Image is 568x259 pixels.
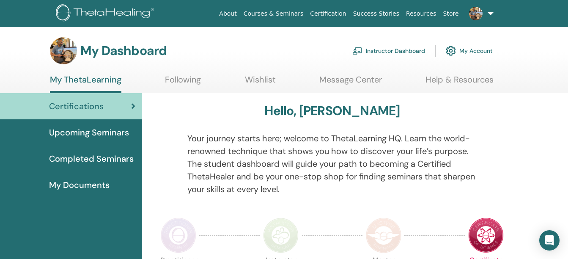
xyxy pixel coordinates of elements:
img: default.jpg [50,37,77,64]
img: Practitioner [161,218,196,253]
a: Help & Resources [425,74,494,91]
img: cog.svg [446,44,456,58]
a: My Account [446,41,493,60]
a: Courses & Seminars [240,6,307,22]
span: Upcoming Seminars [49,126,129,139]
span: Completed Seminars [49,152,134,165]
a: Message Center [319,74,382,91]
a: Success Stories [350,6,403,22]
a: Certification [307,6,349,22]
h3: My Dashboard [80,43,167,58]
a: Resources [403,6,440,22]
img: Certificate of Science [468,218,504,253]
div: Open Intercom Messenger [539,230,560,251]
a: Instructor Dashboard [352,41,425,60]
a: About [216,6,240,22]
img: default.jpg [469,7,483,20]
a: Wishlist [245,74,276,91]
img: Instructor [263,218,299,253]
span: Certifications [49,100,104,113]
a: Following [165,74,201,91]
img: chalkboard-teacher.svg [352,47,362,55]
a: My ThetaLearning [50,74,121,93]
p: Your journey starts here; welcome to ThetaLearning HQ. Learn the world-renowned technique that sh... [187,132,477,196]
span: My Documents [49,179,110,191]
h3: Hello, [PERSON_NAME] [264,103,400,118]
img: Master [366,218,401,253]
a: Store [440,6,462,22]
img: logo.png [56,4,157,23]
